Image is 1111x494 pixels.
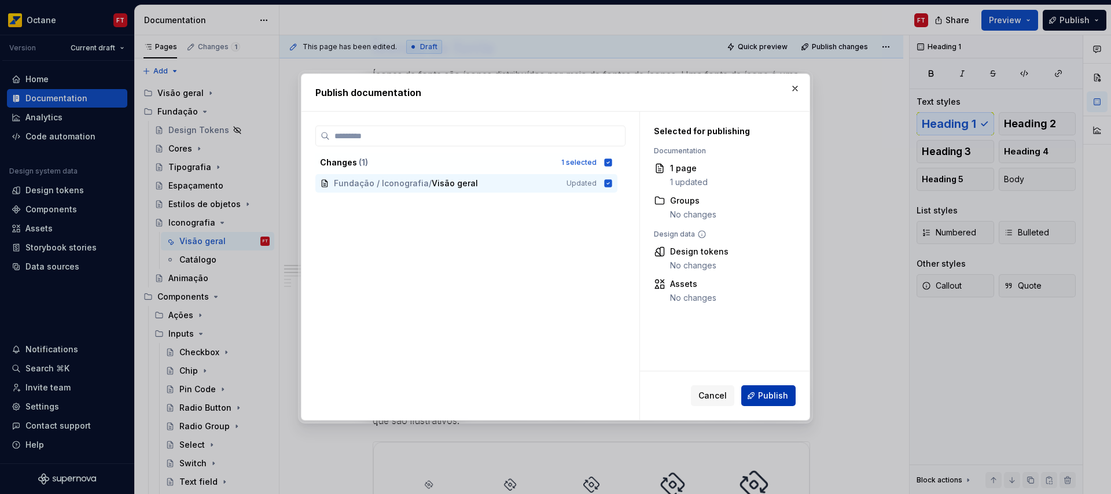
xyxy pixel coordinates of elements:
span: Cancel [698,390,727,401]
span: / [429,178,432,189]
div: 1 updated [670,176,708,188]
div: Documentation [654,146,782,156]
h2: Publish documentation [315,86,796,99]
button: Cancel [691,385,734,406]
div: 1 selected [561,158,597,167]
span: ( 1 ) [359,157,368,167]
button: Publish [741,385,796,406]
div: No changes [670,260,729,271]
div: No changes [670,209,716,220]
span: Visão geral [432,178,478,189]
div: 1 page [670,163,708,174]
div: Assets [670,278,716,290]
div: No changes [670,292,716,304]
div: Design tokens [670,246,729,257]
div: Changes [320,157,554,168]
span: Fundação / Iconografia [334,178,429,189]
div: Design data [654,230,782,239]
span: Updated [566,179,597,188]
div: Groups [670,195,716,207]
div: Selected for publishing [654,126,782,137]
span: Publish [758,390,788,401]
